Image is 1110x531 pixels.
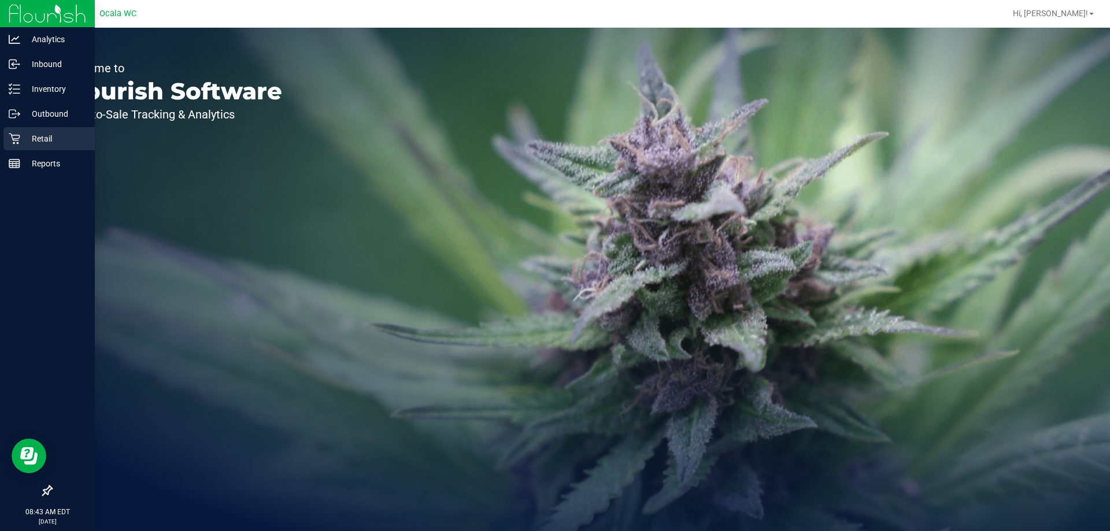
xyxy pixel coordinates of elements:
[20,157,90,170] p: Reports
[9,34,20,45] inline-svg: Analytics
[5,507,90,517] p: 08:43 AM EDT
[20,132,90,146] p: Retail
[62,62,282,74] p: Welcome to
[12,439,46,473] iframe: Resource center
[20,82,90,96] p: Inventory
[62,80,282,103] p: Flourish Software
[9,133,20,144] inline-svg: Retail
[99,9,136,18] span: Ocala WC
[9,158,20,169] inline-svg: Reports
[5,517,90,526] p: [DATE]
[62,109,282,120] p: Seed-to-Sale Tracking & Analytics
[9,108,20,120] inline-svg: Outbound
[9,58,20,70] inline-svg: Inbound
[9,83,20,95] inline-svg: Inventory
[20,57,90,71] p: Inbound
[20,32,90,46] p: Analytics
[20,107,90,121] p: Outbound
[1013,9,1088,18] span: Hi, [PERSON_NAME]!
